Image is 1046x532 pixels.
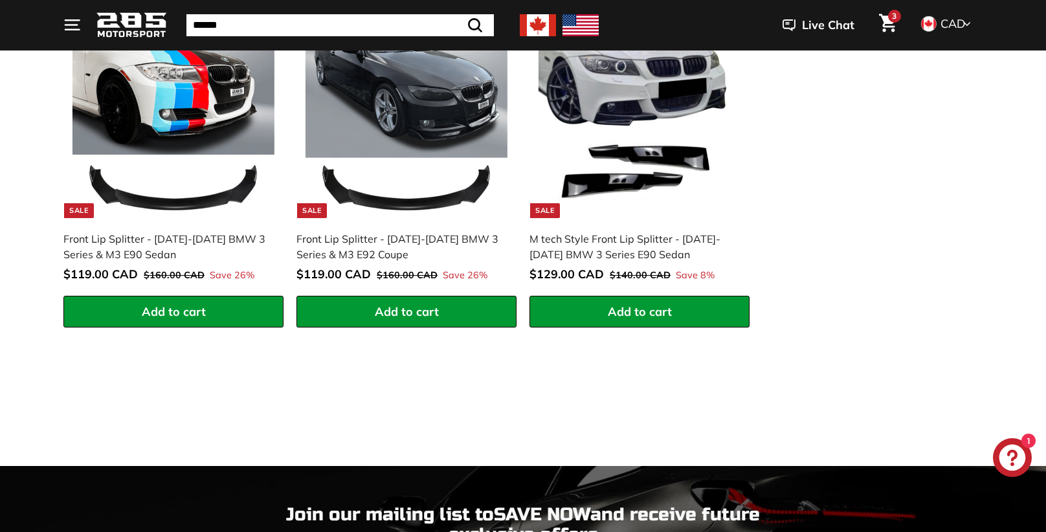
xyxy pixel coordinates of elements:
button: Add to cart [296,296,517,328]
span: Save 8% [676,269,715,283]
strong: SAVE NOW [494,504,590,526]
div: M tech Style Front Lip Splitter - [DATE]-[DATE] BMW 3 Series E90 Sedan [529,231,737,262]
span: $119.00 CAD [296,267,371,282]
input: Search [186,14,494,36]
button: Add to cart [63,296,284,328]
span: $160.00 CAD [377,269,438,281]
span: Add to cart [375,304,439,319]
a: Cart [871,3,904,47]
div: Sale [297,203,327,218]
span: 3 [892,11,896,21]
span: $119.00 CAD [63,267,138,282]
span: Add to cart [608,304,672,319]
span: $129.00 CAD [529,267,604,282]
button: Add to cart [529,296,750,328]
span: Live Chat [802,17,854,34]
img: bmw 3 series front lip [539,16,741,218]
div: Front Lip Splitter - [DATE]-[DATE] BMW 3 Series & M3 E92 Coupe [296,231,504,262]
span: Save 26% [443,269,487,283]
span: $160.00 CAD [144,269,205,281]
div: Sale [64,203,94,218]
a: Sale Front Lip Splitter - [DATE]-[DATE] BMW 3 Series & M3 E92 Coupe Save 26% [296,6,517,295]
button: Live Chat [766,9,871,41]
div: Sale [530,203,560,218]
a: Sale Front Lip Splitter - [DATE]-[DATE] BMW 3 Series & M3 E90 Sedan Save 26% [63,6,284,295]
span: CAD [940,16,965,31]
div: Front Lip Splitter - [DATE]-[DATE] BMW 3 Series & M3 E90 Sedan [63,231,271,262]
span: Save 26% [210,269,254,283]
inbox-online-store-chat: Shopify online store chat [989,438,1036,480]
img: Logo_285_Motorsport_areodynamics_components [96,10,167,41]
span: $140.00 CAD [610,269,671,281]
a: Sale bmw 3 series front lip M tech Style Front Lip Splitter - [DATE]-[DATE] BMW 3 Series E90 Seda... [529,6,750,295]
span: Add to cart [142,304,206,319]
